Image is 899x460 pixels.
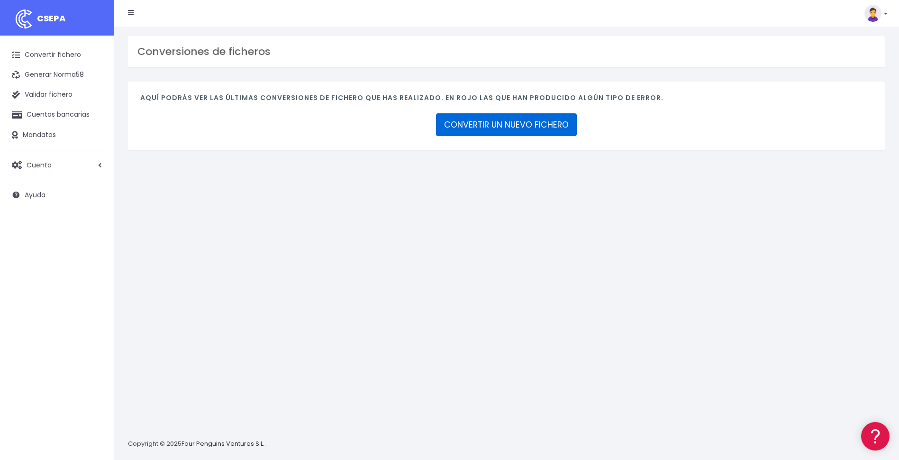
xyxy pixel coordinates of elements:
[5,45,109,65] a: Convertir fichero
[37,12,66,24] span: CSEPA
[27,160,52,169] span: Cuenta
[25,190,45,200] span: Ayuda
[140,94,872,107] h4: Aquí podrás ver las últimas conversiones de fichero que has realizado. En rojo las que han produc...
[436,113,577,136] a: CONVERTIR UN NUEVO FICHERO
[5,85,109,105] a: Validar fichero
[182,439,264,448] a: Four Penguins Ventures S.L.
[5,155,109,175] a: Cuenta
[5,65,109,85] a: Generar Norma58
[5,185,109,205] a: Ayuda
[128,439,266,449] p: Copyright © 2025 .
[5,125,109,145] a: Mandatos
[137,46,875,58] h3: Conversiones de ficheros
[12,7,36,31] img: logo
[5,105,109,125] a: Cuentas bancarias
[864,5,881,22] img: profile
